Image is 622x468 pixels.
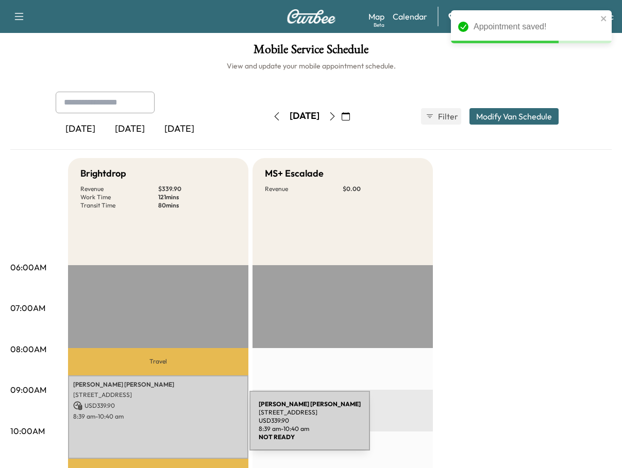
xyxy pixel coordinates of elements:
[474,21,597,33] div: Appointment saved!
[421,108,461,125] button: Filter
[158,185,236,193] p: $ 339.90
[10,343,46,355] p: 08:00AM
[438,110,457,123] span: Filter
[368,10,384,23] a: MapBeta
[80,193,158,201] p: Work Time
[73,412,243,421] p: 8:39 am - 10:40 am
[265,166,324,181] h5: MS+ Escalade
[80,185,158,193] p: Revenue
[10,302,45,314] p: 07:00AM
[68,348,248,375] p: Travel
[290,110,320,123] div: [DATE]
[80,201,158,210] p: Transit Time
[10,384,46,396] p: 09:00AM
[10,61,612,71] h6: View and update your mobile appointment schedule.
[158,193,236,201] p: 121 mins
[73,380,243,389] p: [PERSON_NAME] [PERSON_NAME]
[73,401,243,410] p: USD 339.90
[374,21,384,29] div: Beta
[10,261,46,273] p: 06:00AM
[80,166,126,181] h5: Brightdrop
[10,43,612,61] h1: Mobile Service Schedule
[56,117,105,141] div: [DATE]
[469,108,559,125] button: Modify Van Schedule
[600,14,608,23] button: close
[105,117,155,141] div: [DATE]
[393,10,427,23] a: Calendar
[343,185,421,193] p: $ 0.00
[158,201,236,210] p: 80 mins
[10,425,45,437] p: 10:00AM
[265,185,343,193] p: Revenue
[155,117,204,141] div: [DATE]
[287,9,336,24] img: Curbee Logo
[73,391,243,399] p: [STREET_ADDRESS]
